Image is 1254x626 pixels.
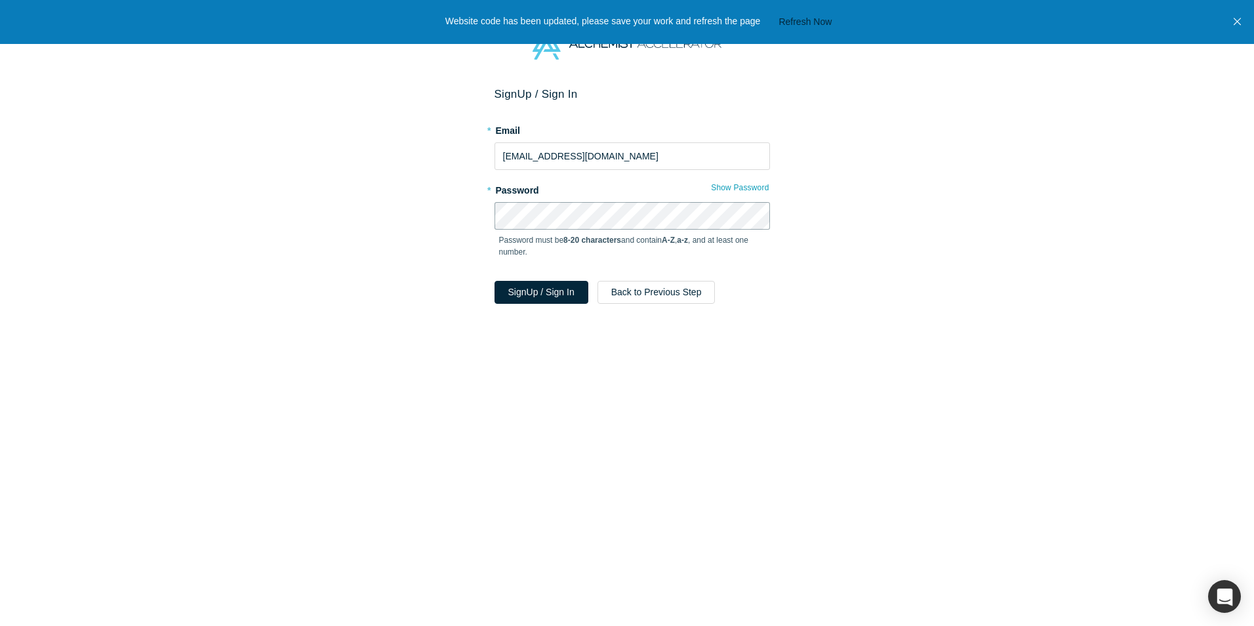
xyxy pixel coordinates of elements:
[495,119,770,138] label: Email
[495,87,770,101] h2: Sign Up / Sign In
[563,236,621,245] strong: 8-20 characters
[710,179,769,196] button: Show Password
[774,14,836,30] button: Refresh Now
[499,234,765,258] p: Password must be and contain , , and at least one number.
[597,281,716,304] button: Back to Previous Step
[495,179,770,198] label: Password
[662,236,675,245] strong: A-Z
[677,236,688,245] strong: a-z
[495,281,588,304] button: SignUp / Sign In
